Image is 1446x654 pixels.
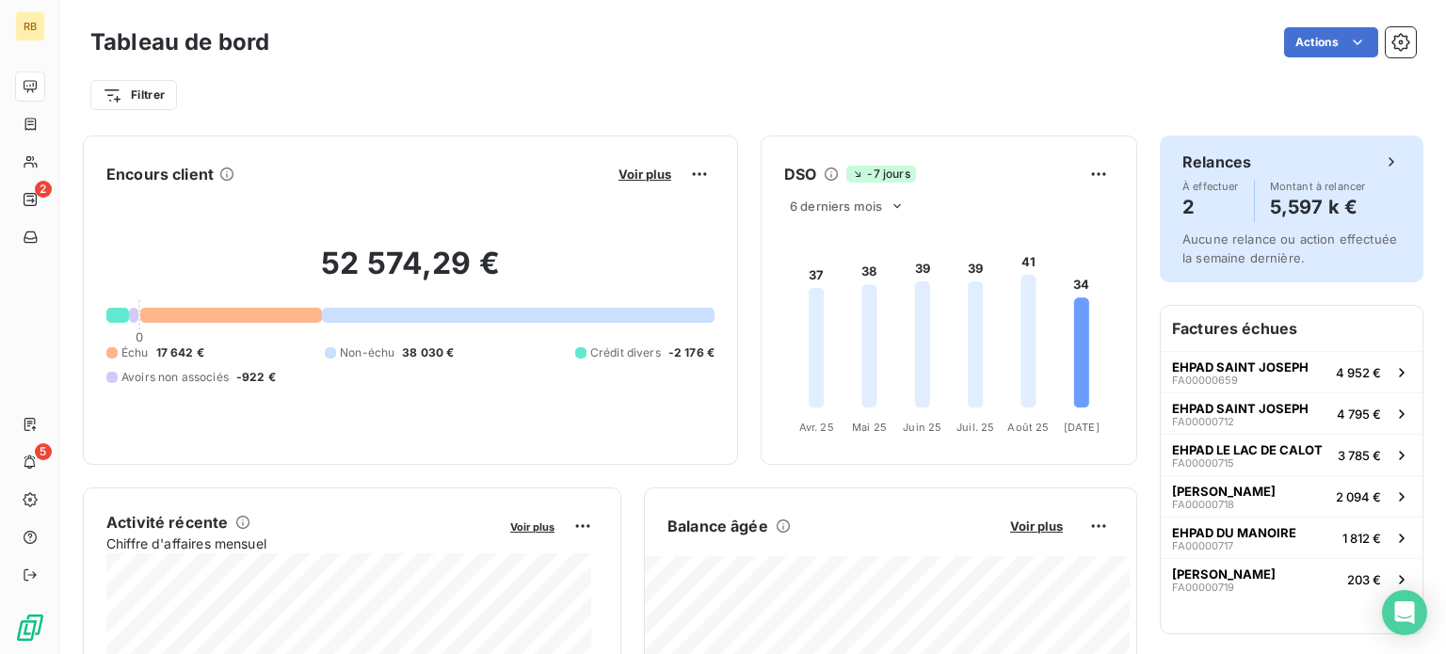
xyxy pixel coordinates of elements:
span: EHPAD LE LAC DE CALOT [1172,442,1323,457]
button: EHPAD LE LAC DE CALOTFA000007153 785 € [1161,434,1422,475]
button: Actions [1284,27,1378,57]
tspan: Juin 25 [903,421,941,434]
span: Non-échu [340,344,394,361]
h4: 5,597 k € [1270,192,1366,222]
span: 4 952 € [1336,365,1381,380]
span: FA00000715 [1172,457,1234,469]
span: Voir plus [1010,518,1063,534]
div: RB [15,11,45,41]
span: 17 642 € [156,344,204,361]
span: Chiffre d'affaires mensuel [106,534,497,553]
button: [PERSON_NAME]FA000007182 094 € [1161,475,1422,517]
span: EHPAD SAINT JOSEPH [1172,401,1309,416]
span: 1 812 € [1342,531,1381,546]
span: Voir plus [619,167,671,182]
span: Montant à relancer [1270,181,1366,192]
tspan: [DATE] [1064,421,1100,434]
tspan: Juil. 25 [956,421,994,434]
img: Logo LeanPay [15,613,45,643]
button: Voir plus [505,518,560,534]
span: FA00000717 [1172,540,1233,551]
button: Voir plus [1004,518,1068,534]
h2: 52 574,29 € [106,245,715,301]
span: 38 030 € [402,344,454,361]
span: [PERSON_NAME] [1172,566,1276,582]
span: 2 094 € [1336,489,1381,504]
h6: Activité récente [106,511,228,534]
span: -2 176 € [668,344,715,361]
span: Aucune relance ou action effectuée la semaine dernière. [1182,231,1397,265]
span: 0 [136,329,143,344]
tspan: Avr. 25 [799,421,834,434]
button: EHPAD SAINT JOSEPHFA000007124 795 € [1161,392,1422,434]
h6: Balance âgée [667,515,768,537]
h6: Encours client [106,163,214,185]
span: -7 jours [846,166,915,183]
span: 6 derniers mois [790,199,882,214]
span: [PERSON_NAME] [1172,484,1276,499]
span: 4 795 € [1337,407,1381,422]
h4: 2 [1182,192,1239,222]
span: 3 785 € [1338,448,1381,463]
button: EHPAD DU MANOIREFA000007171 812 € [1161,517,1422,558]
span: EHPAD DU MANOIRE [1172,525,1296,540]
span: FA00000719 [1172,582,1234,593]
span: À effectuer [1182,181,1239,192]
button: EHPAD SAINT JOSEPHFA000006594 952 € [1161,351,1422,392]
h6: DSO [784,163,816,185]
span: -922 € [236,369,276,386]
button: [PERSON_NAME]FA00000719203 € [1161,558,1422,599]
div: Open Intercom Messenger [1382,590,1427,635]
span: 203 € [1347,572,1381,587]
span: Crédit divers [590,344,661,361]
span: 2 [35,181,52,198]
span: EHPAD SAINT JOSEPH [1172,359,1309,375]
tspan: Mai 25 [852,421,887,434]
span: Voir plus [510,520,554,534]
span: FA00000659 [1172,375,1238,386]
span: Avoirs non associés [121,369,229,386]
span: Échu [121,344,149,361]
tspan: Août 25 [1007,421,1049,434]
span: FA00000712 [1172,416,1234,427]
h6: Factures échues [1161,306,1422,351]
h6: Relances [1182,151,1251,173]
button: Filtrer [90,80,177,110]
span: FA00000718 [1172,499,1234,510]
h3: Tableau de bord [90,25,269,59]
button: Voir plus [613,166,677,183]
span: 5 [35,443,52,460]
